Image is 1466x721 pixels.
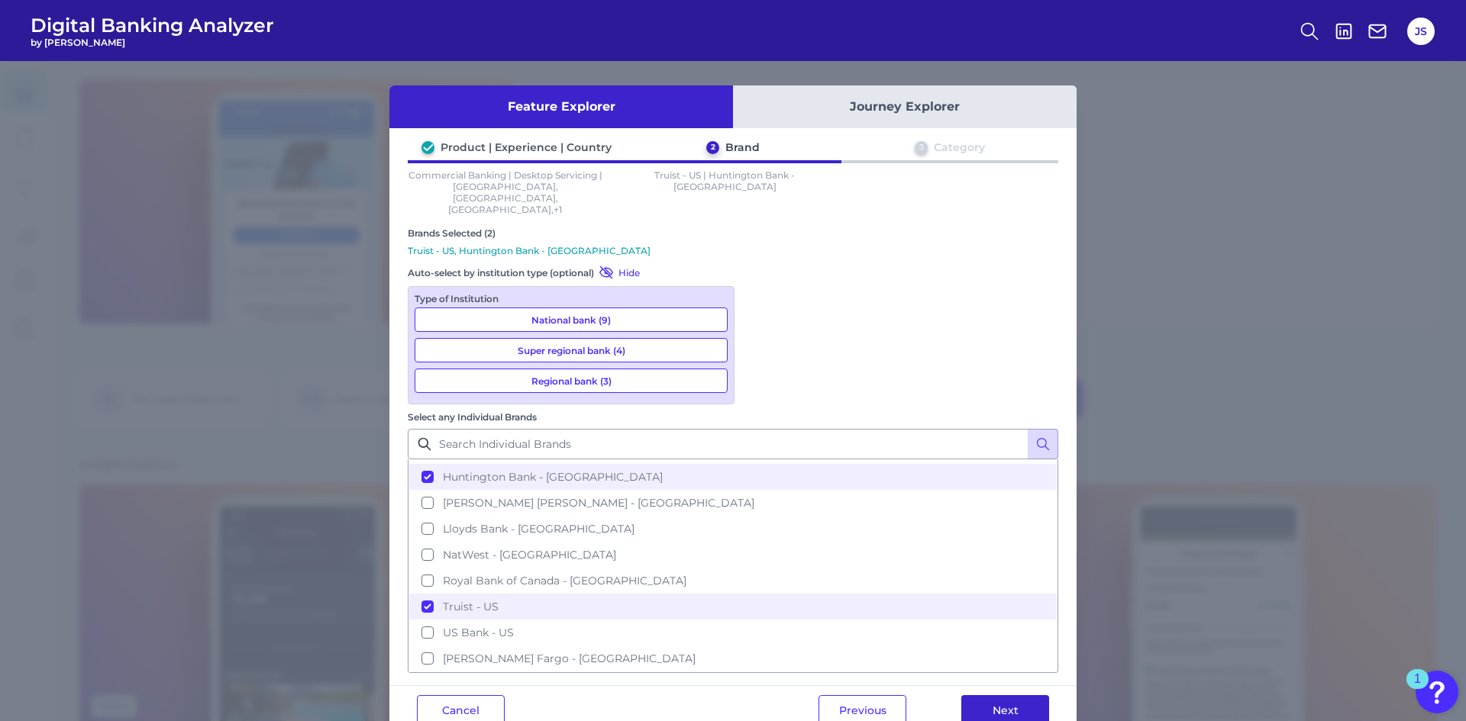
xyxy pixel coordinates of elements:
[415,307,728,332] button: National bank (9)
[415,369,728,393] button: Regional bank (3)
[408,227,1058,239] div: Brands Selected (2)
[408,245,1058,256] p: Truist - US, Huntington Bank - [GEOGRAPHIC_DATA]
[408,169,603,215] p: Commercial Banking | Desktop Servicing | [GEOGRAPHIC_DATA],[GEOGRAPHIC_DATA],[GEOGRAPHIC_DATA],+1
[1416,671,1458,713] button: Open Resource Center, 1 new notification
[628,169,823,215] p: Truist - US | Huntington Bank - [GEOGRAPHIC_DATA]
[915,141,928,154] div: 3
[1407,18,1435,45] button: JS
[443,574,686,587] span: Royal Bank of Canada - [GEOGRAPHIC_DATA]
[409,464,1057,490] button: Huntington Bank - [GEOGRAPHIC_DATA]
[706,141,719,154] div: 2
[409,594,1057,620] button: Truist - US
[409,620,1057,645] button: US Bank - US
[415,293,728,304] div: Type of Institution
[443,600,499,613] span: Truist - US
[441,140,612,154] div: Product | Experience | Country
[443,548,616,562] span: NatWest - [GEOGRAPHIC_DATA]
[443,652,696,665] span: [PERSON_NAME] Fargo - [GEOGRAPHIC_DATA]
[31,37,274,48] span: by [PERSON_NAME]
[443,470,663,484] span: Huntington Bank - [GEOGRAPHIC_DATA]
[733,85,1077,128] button: Journey Explorer
[409,645,1057,671] button: [PERSON_NAME] Fargo - [GEOGRAPHIC_DATA]
[409,542,1057,568] button: NatWest - [GEOGRAPHIC_DATA]
[443,626,514,639] span: US Bank - US
[725,140,760,154] div: Brand
[594,265,640,280] button: Hide
[415,338,728,362] button: Super regional bank (4)
[408,411,537,423] label: Select any Individual Brands
[1414,679,1421,699] div: 1
[409,516,1057,542] button: Lloyds Bank - [GEOGRAPHIC_DATA]
[409,490,1057,516] button: [PERSON_NAME] [PERSON_NAME] - [GEOGRAPHIC_DATA]
[443,496,754,510] span: [PERSON_NAME] [PERSON_NAME] - [GEOGRAPHIC_DATA]
[934,140,985,154] div: Category
[443,522,635,536] span: Lloyds Bank - [GEOGRAPHIC_DATA]
[31,14,274,37] span: Digital Banking Analyzer
[408,429,1058,459] input: Search Individual Brands
[409,568,1057,594] button: Royal Bank of Canada - [GEOGRAPHIC_DATA]
[389,85,733,128] button: Feature Explorer
[408,265,735,280] div: Auto-select by institution type (optional)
